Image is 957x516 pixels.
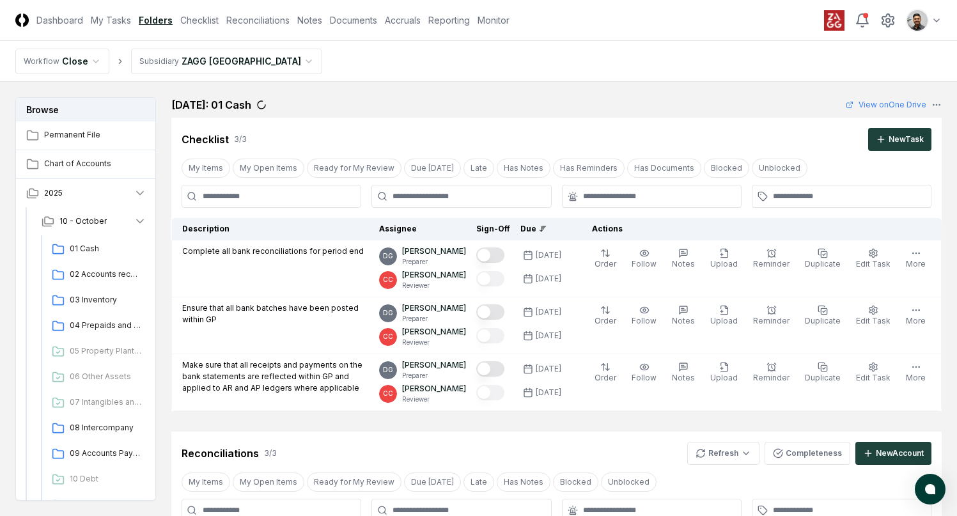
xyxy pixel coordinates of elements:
[582,223,931,235] div: Actions
[536,363,561,375] div: [DATE]
[47,417,146,440] a: 08 Intercompany
[47,263,146,286] a: 02 Accounts receivable
[868,128,931,151] button: NewTask
[672,316,695,325] span: Notes
[307,473,401,492] button: Ready for My Review
[16,179,157,207] button: 2025
[592,359,619,386] button: Order
[16,121,157,150] a: Permanent File
[44,158,146,169] span: Chart of Accounts
[47,391,146,414] a: 07 Intangibles and Goodwill
[903,246,928,272] button: More
[687,442,759,465] button: Refresh
[180,13,219,27] a: Checklist
[704,159,749,178] button: Blocked
[44,187,63,199] span: 2025
[708,359,740,386] button: Upload
[476,304,504,320] button: Mark complete
[47,289,146,312] a: 03 Inventory
[233,473,304,492] button: My Open Items
[536,330,561,341] div: [DATE]
[463,159,494,178] button: Late
[476,271,504,286] button: Mark complete
[402,395,466,404] p: Reviewer
[855,442,931,465] button: NewAccount
[536,306,561,318] div: [DATE]
[889,134,924,145] div: New Task
[802,302,843,329] button: Duplicate
[853,302,893,329] button: Edit Task
[627,159,701,178] button: Has Documents
[234,134,247,145] div: 3 / 3
[536,273,561,285] div: [DATE]
[476,385,504,400] button: Mark complete
[497,473,550,492] button: Has Notes
[383,308,393,318] span: DG
[592,302,619,329] button: Order
[402,314,466,324] p: Preparer
[710,373,738,382] span: Upload
[70,294,141,306] span: 03 Inventory
[751,302,792,329] button: Reminder
[404,159,461,178] button: Due Today
[182,359,369,394] p: Make sure that all receipts and payments on the bank statements are reflected within GP and appli...
[476,328,504,343] button: Mark complete
[182,446,259,461] div: Reconciliations
[710,259,738,269] span: Upload
[876,448,924,459] div: New Account
[846,99,926,111] a: View onOne Drive
[601,473,657,492] button: Unblocked
[171,97,251,113] h2: [DATE]: 01 Cash
[708,246,740,272] button: Upload
[853,246,893,272] button: Edit Task
[753,259,790,269] span: Reminder
[402,281,466,290] p: Reviewer
[70,422,141,434] span: 08 Intercompany
[802,246,843,272] button: Duplicate
[70,243,141,254] span: 01 Cash
[307,159,401,178] button: Ready for My Review
[903,359,928,386] button: More
[47,340,146,363] a: 05 Property Plant and Equipment
[383,365,393,375] span: DG
[765,442,850,465] button: Completeness
[139,13,173,27] a: Folders
[536,249,561,261] div: [DATE]
[471,218,515,240] th: Sign-Off
[47,315,146,338] a: 04 Prepaids and Other Current Assets
[629,302,659,329] button: Follow
[70,499,141,510] span: 11 Payroll
[497,159,550,178] button: Has Notes
[31,207,157,235] button: 10 - October
[404,473,461,492] button: Due Today
[16,98,155,121] h3: Browse
[374,218,471,240] th: Assignee
[669,359,697,386] button: Notes
[383,275,393,285] span: CC
[710,316,738,325] span: Upload
[182,132,229,147] div: Checklist
[402,371,466,380] p: Preparer
[476,361,504,377] button: Mark complete
[402,326,466,338] p: [PERSON_NAME]
[751,359,792,386] button: Reminder
[553,473,598,492] button: Blocked
[59,215,107,227] span: 10 - October
[233,159,304,178] button: My Open Items
[330,13,377,27] a: Documents
[402,338,466,347] p: Reviewer
[753,373,790,382] span: Reminder
[805,259,841,269] span: Duplicate
[632,373,657,382] span: Follow
[70,320,141,331] span: 04 Prepaids and Other Current Assets
[915,474,945,504] button: atlas-launcher
[297,13,322,27] a: Notes
[907,10,928,31] img: d09822cc-9b6d-4858-8d66-9570c114c672_eec49429-a748-49a0-a6ec-c7bd01c6482e.png
[36,13,83,27] a: Dashboard
[595,316,616,325] span: Order
[708,302,740,329] button: Upload
[16,150,157,178] a: Chart of Accounts
[592,246,619,272] button: Order
[669,302,697,329] button: Notes
[15,49,322,74] nav: breadcrumb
